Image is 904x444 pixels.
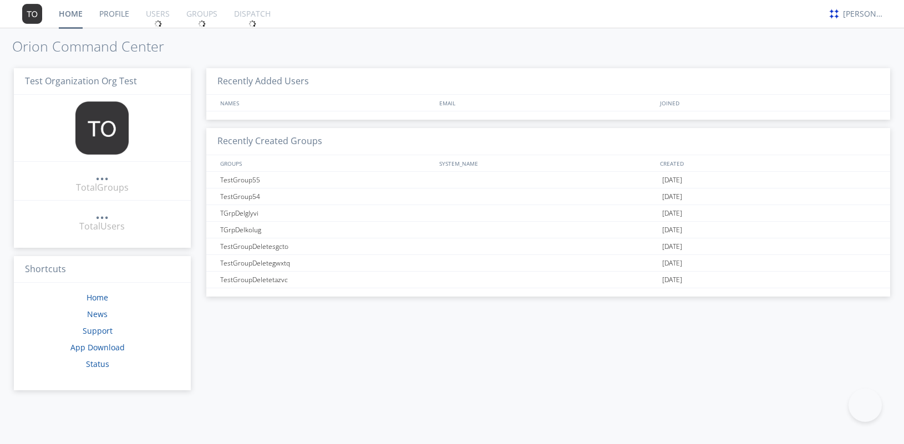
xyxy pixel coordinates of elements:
[206,188,890,205] a: TestGroup54[DATE]
[95,207,109,218] div: ...
[217,272,437,288] div: TestGroupDeletetazvc
[217,172,437,188] div: TestGroup55
[248,20,256,28] img: spin.svg
[95,169,109,180] div: ...
[70,342,125,353] a: App Download
[217,255,437,271] div: TestGroupDeletegwxtq
[76,181,129,194] div: Total Groups
[436,95,657,111] div: EMAIL
[217,238,437,254] div: TestGroupDeletesgcto
[95,169,109,181] a: ...
[662,255,682,272] span: [DATE]
[217,222,437,238] div: TGrpDelkolug
[217,155,434,171] div: GROUPS
[206,238,890,255] a: TestGroupDeletesgcto[DATE]
[206,172,890,188] a: TestGroup55[DATE]
[95,207,109,220] a: ...
[662,238,682,255] span: [DATE]
[75,101,129,155] img: 373638.png
[79,220,125,233] div: Total Users
[86,359,109,369] a: Status
[206,272,890,288] a: TestGroupDeletetazvc[DATE]
[87,309,108,319] a: News
[217,188,437,205] div: TestGroup54
[206,205,890,222] a: TGrpDelglyvi[DATE]
[657,95,879,111] div: JOINED
[843,8,885,19] div: [PERSON_NAME]
[662,222,682,238] span: [DATE]
[828,8,840,20] img: c330c3ba385d4e5d80051422fb06f8d0
[849,389,882,422] iframe: Toggle Customer Support
[87,292,108,303] a: Home
[662,172,682,188] span: [DATE]
[14,256,191,283] h3: Shortcuts
[83,325,113,336] a: Support
[154,20,162,28] img: spin.svg
[206,128,890,155] h3: Recently Created Groups
[217,205,437,221] div: TGrpDelglyvi
[198,20,206,28] img: spin.svg
[217,95,434,111] div: NAMES
[206,255,890,272] a: TestGroupDeletegwxtq[DATE]
[206,222,890,238] a: TGrpDelkolug[DATE]
[22,4,42,24] img: 373638.png
[657,155,879,171] div: CREATED
[25,75,137,87] span: Test Organization Org Test
[662,272,682,288] span: [DATE]
[662,188,682,205] span: [DATE]
[436,155,657,171] div: SYSTEM_NAME
[206,68,890,95] h3: Recently Added Users
[662,205,682,222] span: [DATE]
